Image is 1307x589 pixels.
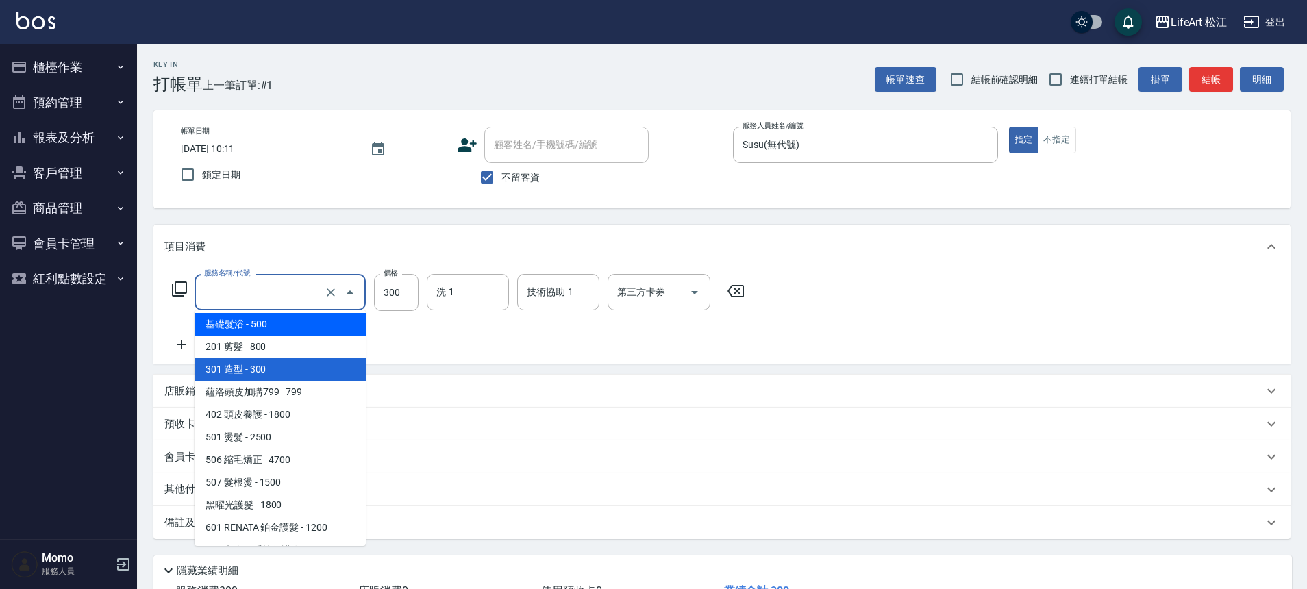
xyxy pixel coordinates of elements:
span: 507 髮根燙 - 1500 [195,471,366,494]
span: 601 RENATA 鉑金護髮 - 1200 [195,516,366,539]
p: 服務人員 [42,565,112,577]
div: LifeArt 松江 [1171,14,1228,31]
button: 紅利點數設定 [5,261,132,297]
button: save [1115,8,1142,36]
img: Logo [16,12,55,29]
label: 服務名稱/代號 [204,268,250,278]
button: 指定 [1009,127,1038,153]
span: 301 造型 - 300 [195,358,366,381]
button: 登出 [1238,10,1291,35]
span: 201 剪髮 - 800 [195,336,366,358]
button: 結帳 [1189,67,1233,92]
span: 不留客資 [501,171,540,185]
div: 其他付款方式 [153,473,1291,506]
p: 其他付款方式 [164,482,233,497]
span: 501 燙髮 - 2500 [195,426,366,449]
span: 連續打單結帳 [1070,73,1128,87]
button: 帳單速查 [875,67,936,92]
div: 店販銷售 [153,375,1291,408]
button: Open [684,281,706,303]
div: 會員卡銷售 [153,440,1291,473]
span: 上一筆訂單:#1 [203,77,273,94]
div: 項目消費 [153,225,1291,268]
p: 店販銷售 [164,384,206,399]
p: 會員卡銷售 [164,450,216,464]
button: 櫃檯作業 [5,49,132,85]
h2: Key In [153,60,203,69]
span: 402 頭皮養護 - 1800 [195,403,366,426]
span: 鎖定日期 [202,168,240,182]
div: 備註及來源 [153,506,1291,539]
button: 明細 [1240,67,1284,92]
button: Close [339,281,361,303]
label: 服務人員姓名/編號 [743,121,803,131]
label: 價格 [384,268,398,278]
h3: 打帳單 [153,75,203,94]
div: 預收卡販賣 [153,408,1291,440]
span: 結帳前確認明細 [971,73,1038,87]
label: 帳單日期 [181,126,210,136]
span: 蘊洛頭皮加購799 - 799 [195,381,366,403]
p: 預收卡販賣 [164,417,216,431]
button: 預約管理 [5,85,132,121]
button: LifeArt 松江 [1149,8,1233,36]
button: 報表及分析 [5,120,132,155]
span: 603 京喚羽系統修護(短) - 3000 [195,539,366,562]
span: 基礎髮浴 - 500 [195,313,366,336]
p: 隱藏業績明細 [177,564,238,578]
button: 會員卡管理 [5,226,132,262]
span: 黑曜光護髮 - 1800 [195,494,366,516]
button: 不指定 [1038,127,1076,153]
button: Clear [321,283,340,302]
button: Choose date, selected date is 2025-09-22 [362,133,395,166]
input: YYYY/MM/DD hh:mm [181,138,356,160]
span: 506 縮毛矯正 - 4700 [195,449,366,471]
button: 掛單 [1138,67,1182,92]
p: 備註及來源 [164,516,216,530]
img: Person [11,551,38,578]
h5: Momo [42,551,112,565]
p: 項目消費 [164,240,206,254]
button: 客戶管理 [5,155,132,191]
button: 商品管理 [5,190,132,226]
